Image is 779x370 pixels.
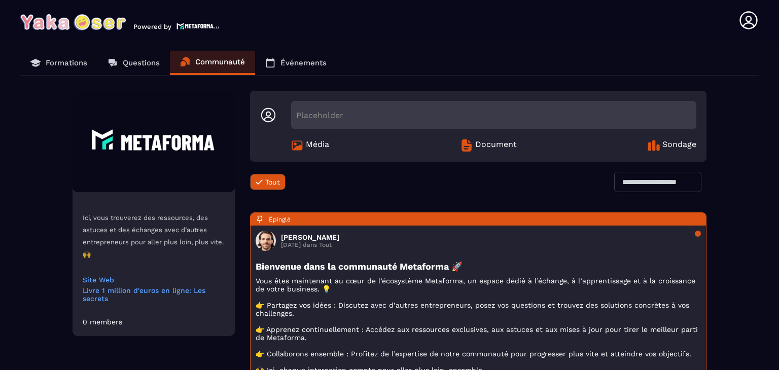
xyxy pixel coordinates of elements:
p: Formations [46,58,87,67]
span: Sondage [662,139,696,152]
span: Épinglé [269,216,291,223]
a: Événements [255,51,337,75]
span: Tout [265,178,280,186]
p: Powered by [133,23,171,30]
a: Communauté [170,51,255,75]
img: logo [176,22,219,30]
p: Communauté [195,57,245,66]
p: Événements [280,58,327,67]
span: Média [306,139,329,152]
img: logo-branding [20,14,126,30]
a: Livre 1 million d'euros en ligne: Les secrets [83,286,225,303]
a: Questions [97,51,170,75]
h3: Bienvenue dans la communauté Metaforma 🚀 [256,261,701,272]
span: Document [475,139,517,152]
h3: [PERSON_NAME] [281,233,339,241]
a: Site Web [83,276,225,284]
div: Placeholder [291,101,696,129]
img: Community background [73,91,235,192]
p: Ici, vous trouverez des ressources, des astuces et des échanges avec d’autres entrepreneurs pour ... [83,212,225,261]
div: 0 members [83,318,122,326]
p: [DATE] dans Tout [281,241,339,248]
p: Questions [123,58,160,67]
a: Formations [20,51,97,75]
